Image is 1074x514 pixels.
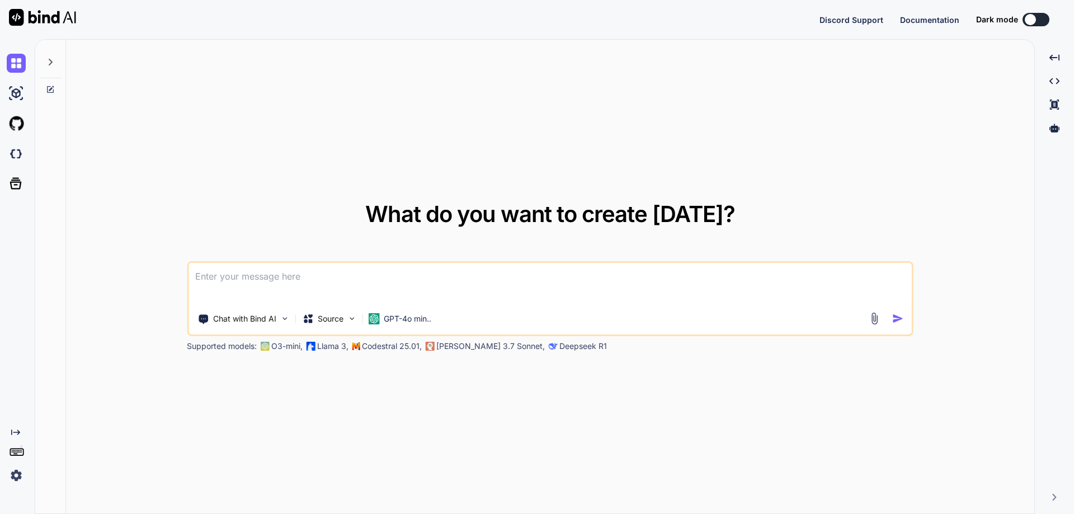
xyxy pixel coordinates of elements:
[548,342,557,351] img: claude
[7,466,26,485] img: settings
[368,313,379,324] img: GPT-4o mini
[260,342,269,351] img: GPT-4
[819,15,883,25] span: Discord Support
[7,144,26,163] img: darkCloudIdeIcon
[187,341,257,352] p: Supported models:
[425,342,434,351] img: claude
[362,341,422,352] p: Codestral 25.01,
[892,313,904,324] img: icon
[271,341,303,352] p: O3-mini,
[365,200,735,228] span: What do you want to create [DATE]?
[317,341,348,352] p: Llama 3,
[384,313,431,324] p: GPT-4o min..
[280,314,289,323] img: Pick Tools
[900,14,959,26] button: Documentation
[976,14,1018,25] span: Dark mode
[318,313,343,324] p: Source
[819,14,883,26] button: Discord Support
[352,342,360,350] img: Mistral-AI
[9,9,76,26] img: Bind AI
[213,313,276,324] p: Chat with Bind AI
[436,341,545,352] p: [PERSON_NAME] 3.7 Sonnet,
[306,342,315,351] img: Llama2
[559,341,607,352] p: Deepseek R1
[7,114,26,133] img: githubLight
[7,84,26,103] img: ai-studio
[347,314,356,323] img: Pick Models
[900,15,959,25] span: Documentation
[7,54,26,73] img: chat
[868,312,881,325] img: attachment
